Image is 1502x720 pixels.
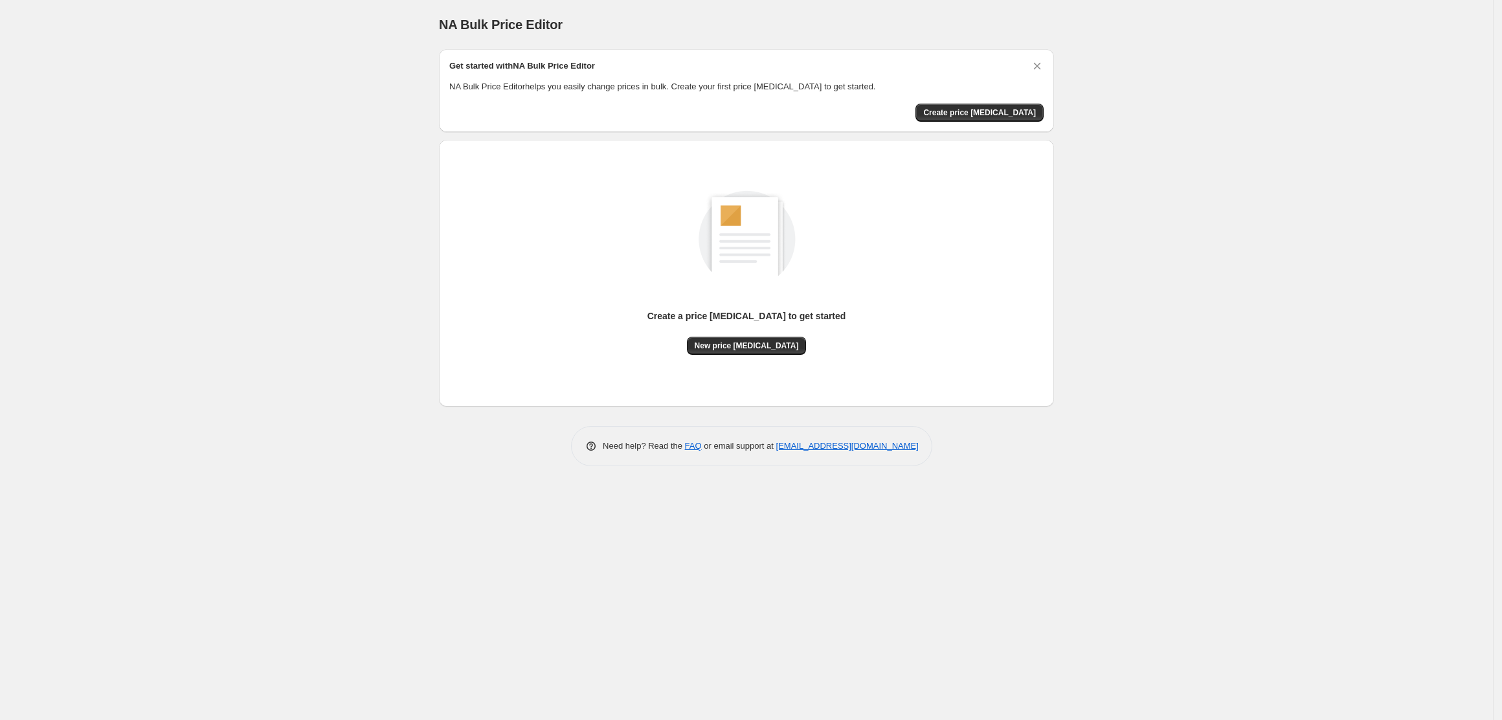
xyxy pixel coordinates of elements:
[695,341,799,351] span: New price [MEDICAL_DATA]
[702,441,776,451] span: or email support at
[923,107,1036,118] span: Create price [MEDICAL_DATA]
[647,309,846,322] p: Create a price [MEDICAL_DATA] to get started
[603,441,685,451] span: Need help? Read the
[439,17,563,32] span: NA Bulk Price Editor
[776,441,919,451] a: [EMAIL_ADDRESS][DOMAIN_NAME]
[449,60,595,73] h2: Get started with NA Bulk Price Editor
[915,104,1044,122] button: Create price change job
[687,337,807,355] button: New price [MEDICAL_DATA]
[449,80,1044,93] p: NA Bulk Price Editor helps you easily change prices in bulk. Create your first price [MEDICAL_DAT...
[1031,60,1044,73] button: Dismiss card
[685,441,702,451] a: FAQ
